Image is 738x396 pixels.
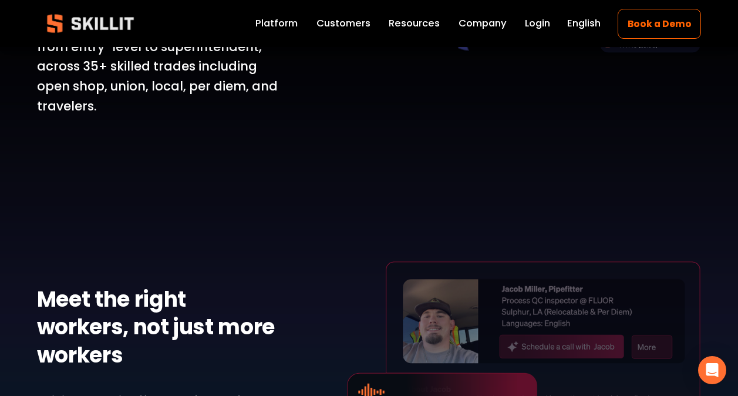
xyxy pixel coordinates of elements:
a: Customers [316,15,370,32]
strong: Meet the right workers, not just more workers [37,284,279,370]
div: Open Intercom Messenger [698,356,726,384]
div: language picker [567,15,601,32]
a: Platform [255,15,298,32]
img: Skillit [37,6,144,41]
a: Company [459,15,507,32]
a: Login [525,15,550,32]
a: Book a Demo [618,9,701,39]
a: folder dropdown [389,15,440,32]
span: Resources [389,16,440,31]
span: English [567,16,601,31]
